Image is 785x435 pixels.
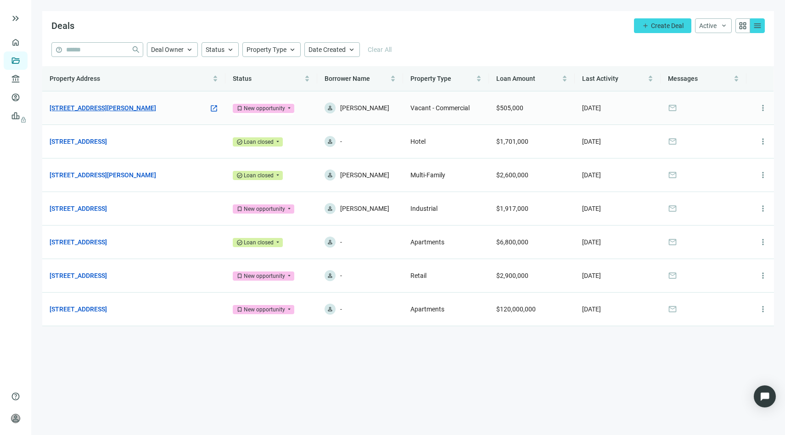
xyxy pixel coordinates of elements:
[582,104,601,112] span: [DATE]
[185,45,194,54] span: keyboard_arrow_up
[582,305,601,313] span: [DATE]
[325,75,370,82] span: Borrower Name
[496,171,528,179] span: $2,600,000
[50,136,107,147] a: [STREET_ADDRESS]
[11,414,20,423] span: person
[582,272,601,279] span: [DATE]
[668,305,677,314] span: mail
[496,272,528,279] span: $2,900,000
[340,102,389,113] span: [PERSON_NAME]
[699,22,717,29] span: Active
[758,204,768,213] span: more_vert
[496,138,528,145] span: $1,701,000
[244,137,274,147] div: Loan closed
[50,304,107,314] a: [STREET_ADDRESS]
[758,305,768,314] span: more_vert
[582,75,618,82] span: Last Activity
[327,172,333,178] span: person
[244,238,274,247] div: Loan closed
[754,385,776,407] div: Open Intercom Messenger
[496,75,535,82] span: Loan Amount
[410,272,426,279] span: Retail
[236,206,243,212] span: bookmark
[754,233,772,251] button: more_vert
[151,46,184,53] span: Deal Owner
[496,104,523,112] span: $505,000
[340,203,389,214] span: [PERSON_NAME]
[244,104,285,113] div: New opportunity
[410,205,437,212] span: Industrial
[758,103,768,113] span: more_vert
[236,139,243,145] span: check_circle
[308,46,346,53] span: Date Created
[758,170,768,180] span: more_vert
[582,171,601,179] span: [DATE]
[210,104,218,113] span: open_in_new
[410,138,426,145] span: Hotel
[340,136,342,147] span: -
[410,305,444,313] span: Apartments
[226,45,235,54] span: keyboard_arrow_up
[364,42,396,57] button: Clear All
[206,46,224,53] span: Status
[410,75,451,82] span: Property Type
[582,138,601,145] span: [DATE]
[582,238,601,246] span: [DATE]
[327,306,333,312] span: person
[236,172,243,179] span: check_circle
[236,105,243,112] span: bookmark
[327,105,333,111] span: person
[668,137,677,146] span: mail
[247,46,286,53] span: Property Type
[695,18,732,33] button: Activekeyboard_arrow_down
[50,75,100,82] span: Property Address
[642,22,649,29] span: add
[668,75,698,82] span: Messages
[668,237,677,247] span: mail
[11,392,20,401] span: help
[754,266,772,285] button: more_vert
[56,46,62,53] span: help
[244,305,285,314] div: New opportunity
[210,104,218,114] a: open_in_new
[651,22,684,29] span: Create Deal
[327,138,333,145] span: person
[668,204,677,213] span: mail
[327,272,333,279] span: person
[753,21,762,30] span: menu
[340,169,389,181] span: [PERSON_NAME]
[754,300,772,318] button: more_vert
[327,205,333,212] span: person
[236,306,243,313] span: bookmark
[236,273,243,279] span: bookmark
[410,238,444,246] span: Apartments
[50,237,107,247] a: [STREET_ADDRESS]
[288,45,297,54] span: keyboard_arrow_up
[233,75,252,82] span: Status
[348,45,356,54] span: keyboard_arrow_up
[236,239,243,246] span: check_circle
[738,21,747,30] span: grid_view
[668,271,677,280] span: mail
[668,170,677,180] span: mail
[50,170,156,180] a: [STREET_ADDRESS][PERSON_NAME]
[758,137,768,146] span: more_vert
[754,166,772,184] button: more_vert
[754,199,772,218] button: more_vert
[582,205,601,212] span: [DATE]
[244,271,285,281] div: New opportunity
[496,305,536,313] span: $120,000,000
[244,171,274,180] div: Loan closed
[720,22,728,29] span: keyboard_arrow_down
[668,103,677,113] span: mail
[496,238,528,246] span: $6,800,000
[244,204,285,214] div: New opportunity
[10,13,21,24] span: keyboard_double_arrow_right
[754,99,772,117] button: more_vert
[50,103,156,113] a: [STREET_ADDRESS][PERSON_NAME]
[50,271,107,281] a: [STREET_ADDRESS]
[410,104,470,112] span: Vacant - Commercial
[50,203,107,214] a: [STREET_ADDRESS]
[758,271,768,280] span: more_vert
[754,132,772,151] button: more_vert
